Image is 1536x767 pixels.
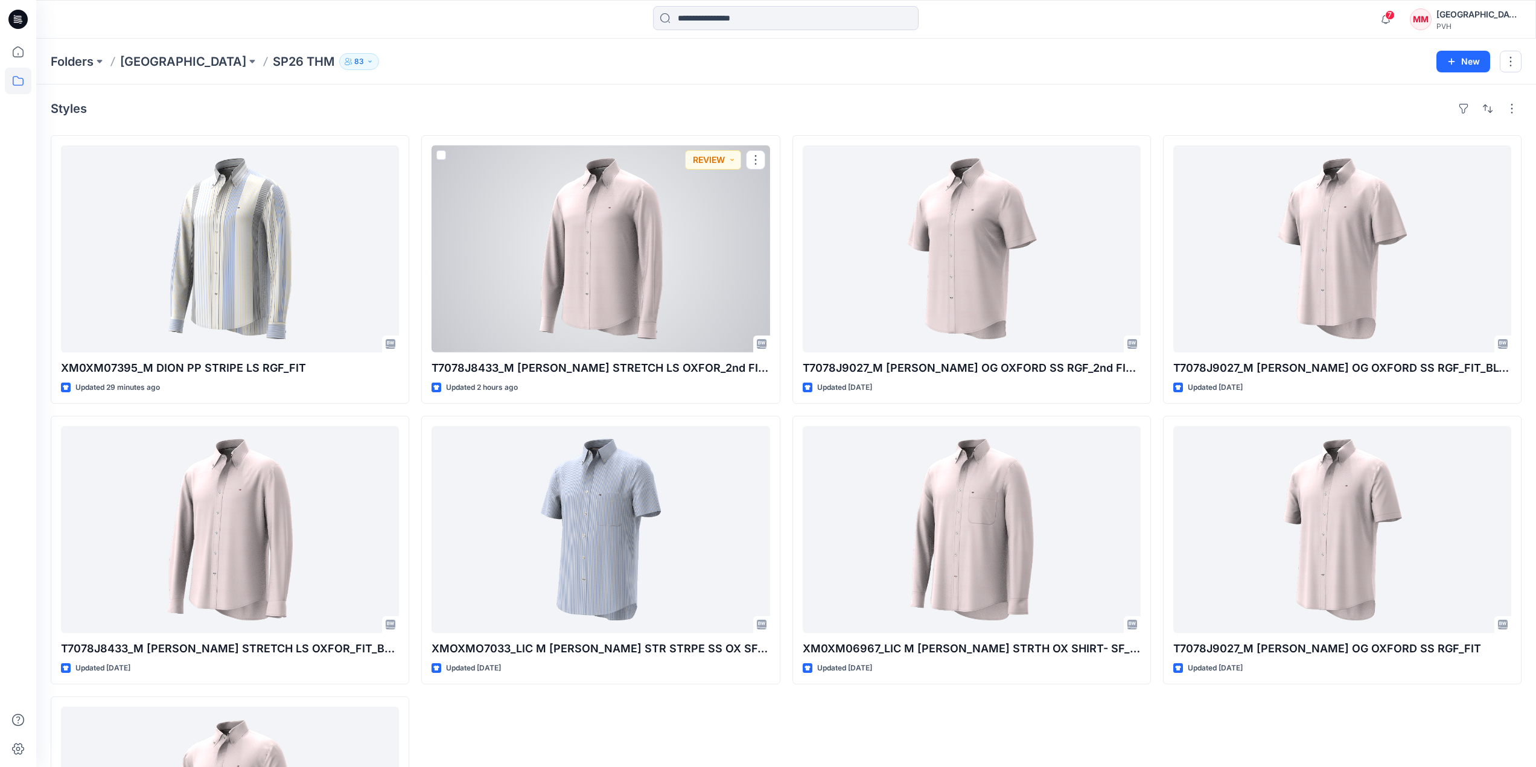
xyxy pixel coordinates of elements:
p: XMOXMO7033_LIC M [PERSON_NAME] STR STRPE SS OX SF_FIT [432,640,770,657]
a: T7078J9027_M TOMMY STRETCH OG OXFORD SS RGF_FIT_BLOCK REVICE_7-29-2025 [1173,145,1511,352]
p: Updated 2 hours ago [446,381,518,394]
p: T7078J9027_M [PERSON_NAME] OG OXFORD SS RGF_FIT_BLOCK REVICE_[DATE] [1173,360,1511,377]
div: [GEOGRAPHIC_DATA][PERSON_NAME][GEOGRAPHIC_DATA] [1436,7,1521,22]
p: XM0XM06967_LIC M [PERSON_NAME] STRTH OX SHIRT- SF_FIT [803,640,1141,657]
p: 83 [354,55,364,68]
a: XM0XM07395_M DION PP STRIPE LS RGF_FIT [61,145,399,352]
p: Updated 29 minutes ago [75,381,160,394]
a: T7078J9027_M TOMMY STRETCH OG OXFORD SS RGF_FIT [1173,426,1511,633]
p: Updated [DATE] [446,662,501,675]
p: T7078J9027_M [PERSON_NAME] OG OXFORD SS RGF_FIT [1173,640,1511,657]
span: 7 [1385,10,1395,20]
p: Updated [DATE] [75,662,130,675]
a: XM0XM06967_LIC M STANTON STRTH OX SHIRT- SF_FIT [803,426,1141,633]
button: New [1436,51,1490,72]
a: T7078J9027_M TOMMY STRETCH OG OXFORD SS RGF_2nd FIT__7-30-2025 [803,145,1141,352]
div: PVH [1436,22,1521,31]
p: Updated [DATE] [817,662,872,675]
p: Updated [DATE] [1188,381,1243,394]
a: T7078J8433_M TOMMY STRETCH LS OXFOR_2nd FIT_7-30-2025 [432,145,770,352]
button: 83 [339,53,379,70]
p: T7078J8433_M [PERSON_NAME] STRETCH LS OXFOR_FIT_BLOCK REVICE_[DATE] [61,640,399,657]
div: MM [1410,8,1432,30]
a: Folders [51,53,94,70]
p: SP26 THM [273,53,334,70]
p: T7078J8433_M [PERSON_NAME] STRETCH LS OXFOR_2nd FIT_[DATE] [432,360,770,377]
a: XMOXMO7033_LIC M STANTON STR STRPE SS OX SF_FIT [432,426,770,633]
h4: Styles [51,101,87,116]
a: [GEOGRAPHIC_DATA] [120,53,246,70]
p: Updated [DATE] [817,381,872,394]
p: Updated [DATE] [1188,662,1243,675]
p: XM0XM07395_M DION PP STRIPE LS RGF_FIT [61,360,399,377]
a: T7078J8433_M TOMMY STRETCH LS OXFOR_FIT_BLOCK REVICE_7-28-2025 [61,426,399,633]
p: T7078J9027_M [PERSON_NAME] OG OXFORD SS RGF_2nd FIT__[DATE] [803,360,1141,377]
